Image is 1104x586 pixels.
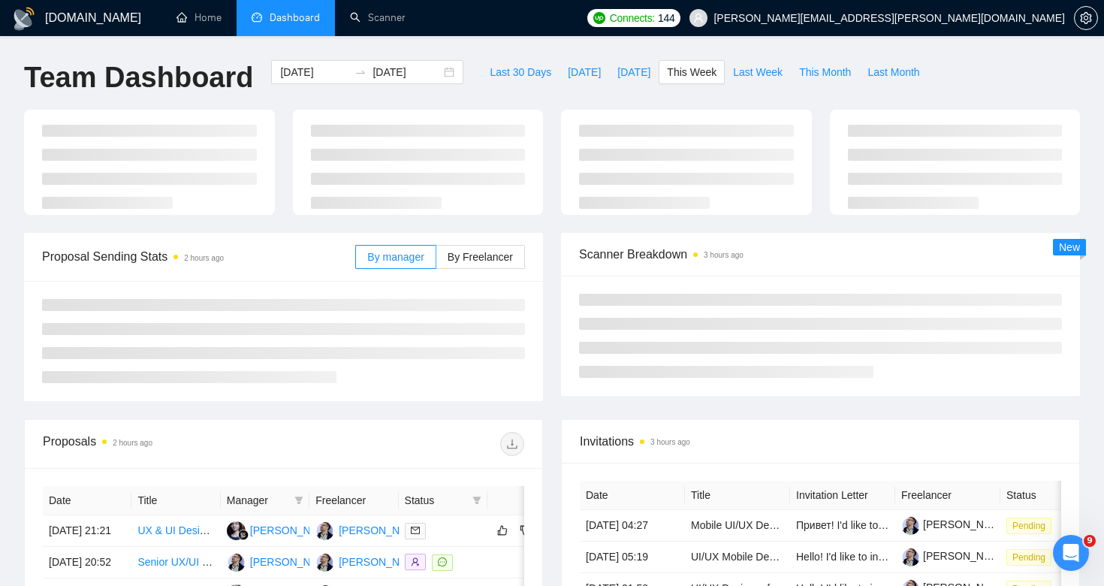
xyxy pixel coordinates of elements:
[617,64,650,80] span: [DATE]
[131,486,220,515] th: Title
[405,492,466,509] span: Status
[42,247,355,266] span: Proposal Sending Stats
[901,516,920,535] img: c1OJkIx-IadjRms18ePMftOofhKLVhqZZQLjKjBy8mNgn5WQQo-UtPhwQ197ONuZaa
[1006,519,1057,531] a: Pending
[568,64,601,80] span: [DATE]
[250,522,336,539] div: [PERSON_NAME]
[497,524,508,536] span: like
[1059,241,1080,253] span: New
[901,550,1009,562] a: [PERSON_NAME]
[227,492,288,509] span: Manager
[791,60,859,84] button: This Month
[1084,535,1096,547] span: 9
[901,548,920,566] img: c1OJkIx-IadjRms18ePMftOofhKLVhqZZQLjKjBy8mNgn5WQQo-UtPhwQ197ONuZaa
[790,481,895,510] th: Invitation Letter
[411,526,420,535] span: mail
[1053,535,1089,571] iframe: Intercom live chat
[367,251,424,263] span: By manager
[658,10,674,26] span: 144
[373,64,441,80] input: End date
[685,481,790,510] th: Title
[560,60,609,84] button: [DATE]
[691,519,901,531] a: Mobile UI/UX Designer. React Native handoff
[725,60,791,84] button: Last Week
[610,10,655,26] span: Connects:
[859,60,928,84] button: Last Month
[176,11,222,24] a: homeHome
[580,510,685,542] td: [DATE] 04:27
[280,64,348,80] input: Start date
[580,432,1061,451] span: Invitations
[221,486,309,515] th: Manager
[113,439,152,447] time: 2 hours ago
[693,13,704,23] span: user
[609,60,659,84] button: [DATE]
[411,557,420,566] span: user-add
[895,481,1000,510] th: Freelancer
[227,555,336,567] a: YH[PERSON_NAME]
[24,60,253,95] h1: Team Dashboard
[516,521,534,539] button: dislike
[270,11,320,24] span: Dashboard
[137,556,342,568] a: Senior UX/UI Designer needed for Web App
[291,489,306,512] span: filter
[867,64,919,80] span: Last Month
[704,251,744,259] time: 3 hours ago
[339,522,425,539] div: [PERSON_NAME]
[579,245,1062,264] span: Scanner Breakdown
[493,521,511,539] button: like
[339,554,425,570] div: [PERSON_NAME]
[354,66,366,78] span: to
[43,486,131,515] th: Date
[691,551,798,563] a: UI/UX Mobile Designer
[227,524,336,536] a: RS[PERSON_NAME]
[252,12,262,23] span: dashboard
[733,64,783,80] span: Last Week
[315,553,334,572] img: YH
[131,547,220,578] td: Senior UX/UI Designer needed for Web App
[227,553,246,572] img: YH
[227,521,246,540] img: RS
[659,60,725,84] button: This Week
[448,251,513,263] span: By Freelancer
[1075,12,1097,24] span: setting
[131,515,220,547] td: UX & UI Designer for Sports Events App
[650,438,690,446] time: 3 hours ago
[580,481,685,510] th: Date
[184,254,224,262] time: 2 hours ago
[309,486,398,515] th: Freelancer
[469,489,484,512] span: filter
[799,64,851,80] span: This Month
[354,66,366,78] span: swap-right
[901,518,1009,530] a: [PERSON_NAME]
[1006,518,1051,534] span: Pending
[520,524,530,536] span: dislike
[1006,551,1057,563] a: Pending
[580,542,685,573] td: [DATE] 05:19
[472,496,481,505] span: filter
[593,12,605,24] img: upwork-logo.png
[43,515,131,547] td: [DATE] 21:21
[350,11,406,24] a: searchScanner
[294,496,303,505] span: filter
[685,510,790,542] td: Mobile UI/UX Designer. React Native handoff
[315,555,425,567] a: YH[PERSON_NAME]
[137,524,325,536] a: UX & UI Designer for Sports Events App
[250,554,336,570] div: [PERSON_NAME]
[43,547,131,578] td: [DATE] 20:52
[481,60,560,84] button: Last 30 Days
[315,524,425,536] a: YH[PERSON_NAME]
[1074,12,1098,24] a: setting
[43,432,284,456] div: Proposals
[12,7,36,31] img: logo
[490,64,551,80] span: Last 30 Days
[438,557,447,566] span: message
[1006,549,1051,566] span: Pending
[315,521,334,540] img: YH
[667,64,716,80] span: This Week
[685,542,790,573] td: UI/UX Mobile Designer
[238,530,249,540] img: gigradar-bm.png
[1074,6,1098,30] button: setting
